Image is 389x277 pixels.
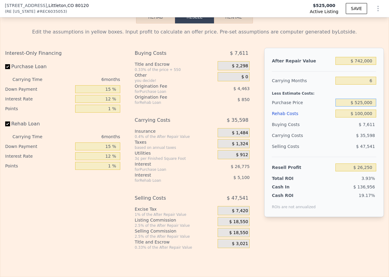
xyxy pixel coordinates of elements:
div: Interest-Only Financing [5,48,120,59]
div: Carrying Months [272,75,333,86]
div: Interest Rate [5,94,73,104]
div: for Purchase Loan [135,167,202,172]
div: Cash ROI [272,192,316,198]
input: Rehab Loan [5,121,10,126]
input: Purchase Loan [5,64,10,69]
span: [STREET_ADDRESS] [5,2,47,9]
div: Interest [135,161,202,167]
span: $ 1,484 [232,130,248,136]
div: Buying Costs [272,119,333,130]
span: $ 35,598 [356,133,375,138]
span: $ 5,100 [233,175,250,180]
div: Title and Escrow [135,61,215,67]
span: 3.93% [362,176,375,181]
div: Points [5,104,73,114]
div: you decide! [135,78,215,83]
span: $ 2,298 [232,63,248,69]
div: 3¢ per Finished Square Foot [135,156,215,161]
div: for Rehab Loan [135,178,202,183]
div: Selling Costs [135,193,202,204]
label: Rehab Loan [5,118,73,129]
div: 0.33% of the price + 550 [135,67,215,72]
span: Active Listing [310,9,338,15]
span: , CO 80120 [66,3,89,8]
div: After Repair Value [272,55,333,66]
span: RE [US_STATE] [6,9,35,15]
span: $ 26,775 [231,164,250,169]
div: Points [5,161,73,171]
span: $525,000 [313,2,335,9]
div: Insurance [135,128,215,134]
div: Total ROI [272,175,310,181]
div: for Purchase Loan [135,89,202,94]
span: $ 47,541 [356,144,375,149]
div: Edit the assumptions in yellow boxes. Input profit to calculate an offer price. Pre-set assumptio... [5,28,384,36]
span: $ 0 [241,74,248,80]
span: 19.17% [359,193,375,198]
div: Utilities [135,150,215,156]
div: Taxes [135,139,215,145]
div: 6 months [54,132,120,142]
div: Excise Tax [135,206,215,212]
div: 1% of the After Repair Value [135,212,215,217]
div: 0.4% of the After Repair Value [135,134,215,139]
button: Show Options [372,2,384,15]
span: $ 47,541 [227,193,248,204]
div: Carrying Time [12,132,52,142]
div: for Rehab Loan [135,100,202,105]
span: $ 35,598 [227,115,248,126]
span: , Littleton [47,2,89,9]
div: 0.33% of the After Repair Value [135,245,215,250]
div: Selling Costs [272,141,333,152]
div: Listing Commission [135,217,215,223]
div: Carrying Costs [135,115,202,126]
span: $ 18,550 [229,230,248,236]
div: Selling Commission [135,228,215,234]
div: Buying Costs [135,48,202,59]
div: Purchase Price [272,97,333,108]
button: SAVE [346,3,367,14]
div: Less Estimate Costs: [272,86,376,97]
span: $ 1,324 [232,141,248,147]
span: $ 3,021 [232,241,248,247]
div: based on annual taxes [135,145,215,150]
span: $ 4,463 [233,86,250,91]
div: Other [135,72,215,78]
div: Down Payment [5,142,73,151]
div: Carrying Costs [272,130,310,141]
div: Carrying Time [12,75,52,84]
div: Down Payment [5,84,73,94]
div: 2.5% of the After Repair Value [135,234,215,239]
div: 2.5% of the After Repair Value [135,223,215,228]
div: Interest Rate [5,151,73,161]
span: # REC6035053 [37,9,65,15]
span: $ 7,611 [359,122,375,127]
span: $ 850 [237,97,250,102]
div: Rehab Costs [272,108,333,119]
div: Origination Fee [135,94,202,100]
label: Purchase Loan [5,61,73,72]
span: $ 7,420 [232,208,248,214]
div: Resell Profit [272,162,333,173]
span: $ 912 [236,152,248,158]
span: $ 18,550 [229,219,248,225]
div: 6 months [54,75,120,84]
div: ROIs are not annualized [272,198,316,209]
div: Interest [135,172,202,178]
div: Origination Fee [135,83,202,89]
div: Title and Escrow [135,239,215,245]
span: $ 136,956 [353,184,375,189]
div: ( ) [5,9,67,15]
div: Cash In [272,184,310,190]
span: $ 7,611 [230,48,248,59]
